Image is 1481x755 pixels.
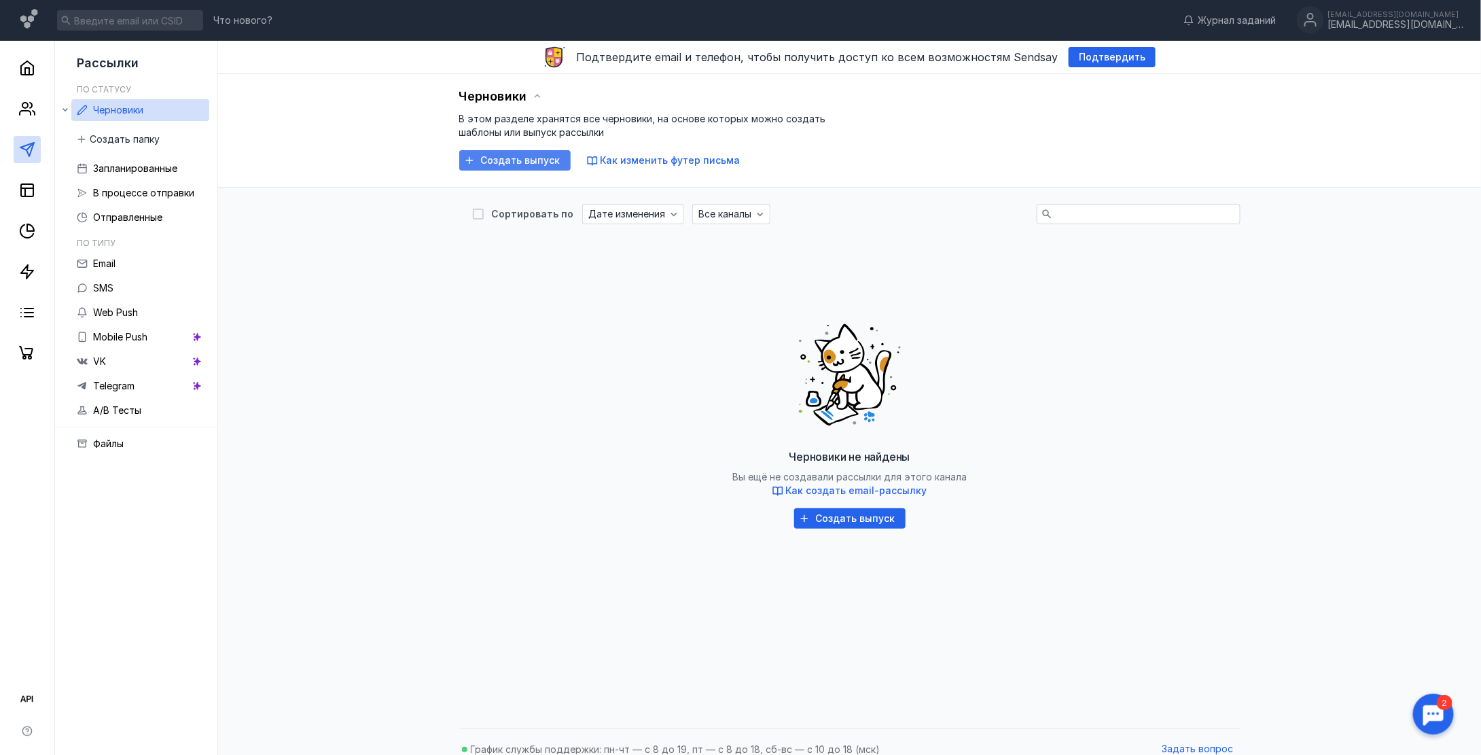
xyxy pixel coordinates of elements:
h5: По типу [77,238,115,248]
span: График службы поддержки: пн-чт — с 8 до 19, пт — с 8 до 18, сб-вс — с 10 до 18 (мск) [471,743,880,755]
a: A/B Тесты [71,400,209,421]
a: Web Push [71,302,209,323]
div: [EMAIL_ADDRESS][DOMAIN_NAME] [1328,10,1464,18]
a: Telegram [71,375,209,397]
span: A/B Тесты [93,404,141,416]
span: Создать папку [90,134,160,145]
a: Журнал заданий [1177,14,1283,27]
span: Как создать email-рассылку [786,485,927,496]
a: SMS [71,277,209,299]
span: Файлы [93,438,124,449]
span: Вы ещё не создавали рассылки для этого канала [732,471,967,497]
div: Сортировать по [492,209,574,219]
span: Telegram [93,380,135,391]
input: Введите email или CSID [57,10,203,31]
span: В этом разделе хранятся все черновики, на основе которых можно создать шаблоны или выпуск рассылки [459,113,826,138]
a: VK [71,351,209,372]
span: Все каналы [699,209,752,220]
span: Email [93,258,115,269]
div: [EMAIL_ADDRESS][DOMAIN_NAME] [1328,19,1464,31]
a: Email [71,253,209,275]
button: Создать выпуск [794,508,906,529]
a: В процессе отправки [71,182,209,204]
span: Дате изменения [589,209,666,220]
span: Журнал заданий [1198,14,1276,27]
span: Подтвердите email и телефон, чтобы получить доступ ко всем возможностям Sendsay [576,50,1058,64]
a: Черновики [71,99,209,121]
span: Подтвердить [1079,52,1145,63]
a: Файлы [71,433,209,455]
span: Черновики не найдены [789,450,910,463]
button: Подтвердить [1069,47,1156,67]
button: Создать папку [71,129,166,150]
span: Создать выпуск [816,513,895,525]
div: 2 [31,8,46,23]
span: Mobile Push [93,331,147,343]
span: Запланированные [93,162,177,174]
a: Mobile Push [71,326,209,348]
span: Черновики [93,104,143,116]
span: Отправленные [93,211,162,223]
button: Все каналы [692,204,770,224]
span: VK [93,355,106,367]
a: Отправленные [71,207,209,228]
button: Создать выпуск [459,150,571,171]
a: Запланированные [71,158,209,179]
span: Что нового? [213,16,272,25]
span: Web Push [93,306,138,318]
span: В процессе отправки [93,187,194,198]
span: Рассылки [77,56,139,70]
button: Дате изменения [582,204,684,224]
span: Черновики [459,89,527,103]
span: Задать вопрос [1162,743,1234,755]
button: Как изменить футер письма [587,154,740,167]
span: Создать выпуск [481,155,560,166]
span: SMS [93,282,113,294]
h5: По статусу [77,84,131,94]
span: Как изменить футер письма [601,154,740,166]
a: Что нового? [207,16,279,25]
button: Как создать email-рассылку [772,484,927,497]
